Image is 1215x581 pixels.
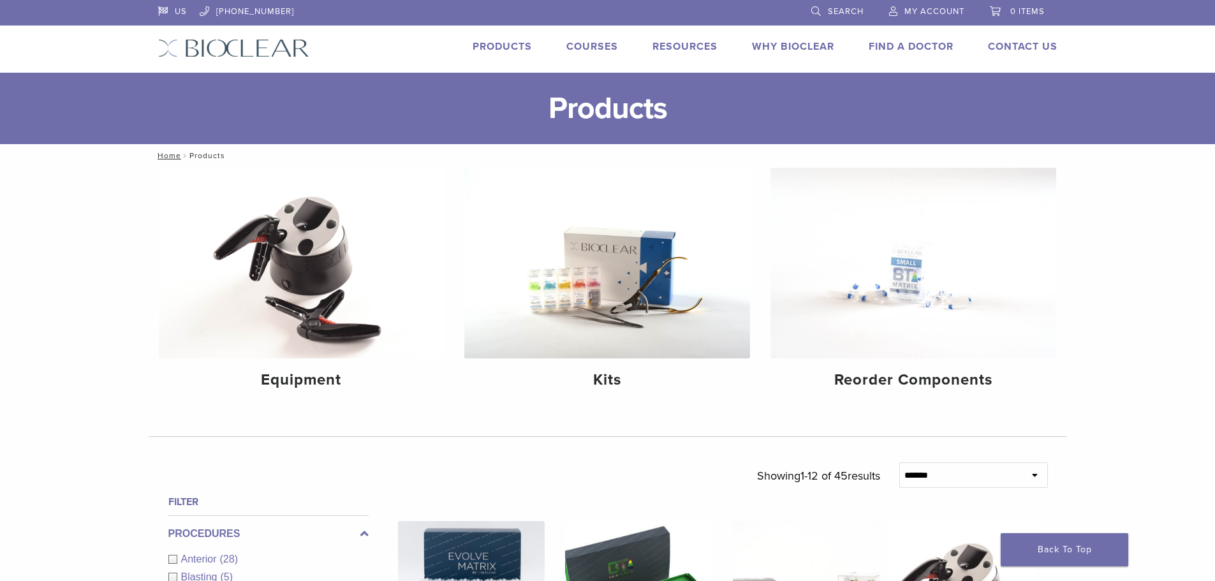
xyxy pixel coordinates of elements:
[464,168,750,358] img: Kits
[904,6,964,17] span: My Account
[168,526,369,541] label: Procedures
[181,152,189,159] span: /
[159,168,445,358] img: Equipment
[1001,533,1128,566] a: Back To Top
[181,554,220,564] span: Anterior
[652,40,718,53] a: Resources
[154,151,181,160] a: Home
[168,494,369,510] h4: Filter
[828,6,864,17] span: Search
[149,144,1067,167] nav: Products
[988,40,1057,53] a: Contact Us
[781,369,1046,392] h4: Reorder Components
[220,554,238,564] span: (28)
[566,40,618,53] a: Courses
[473,40,532,53] a: Products
[1010,6,1045,17] span: 0 items
[869,40,954,53] a: Find A Doctor
[800,469,848,483] span: 1-12 of 45
[770,168,1056,358] img: Reorder Components
[475,369,740,392] h4: Kits
[752,40,834,53] a: Why Bioclear
[169,369,434,392] h4: Equipment
[159,168,445,400] a: Equipment
[757,462,880,489] p: Showing results
[770,168,1056,400] a: Reorder Components
[158,39,309,57] img: Bioclear
[464,168,750,400] a: Kits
